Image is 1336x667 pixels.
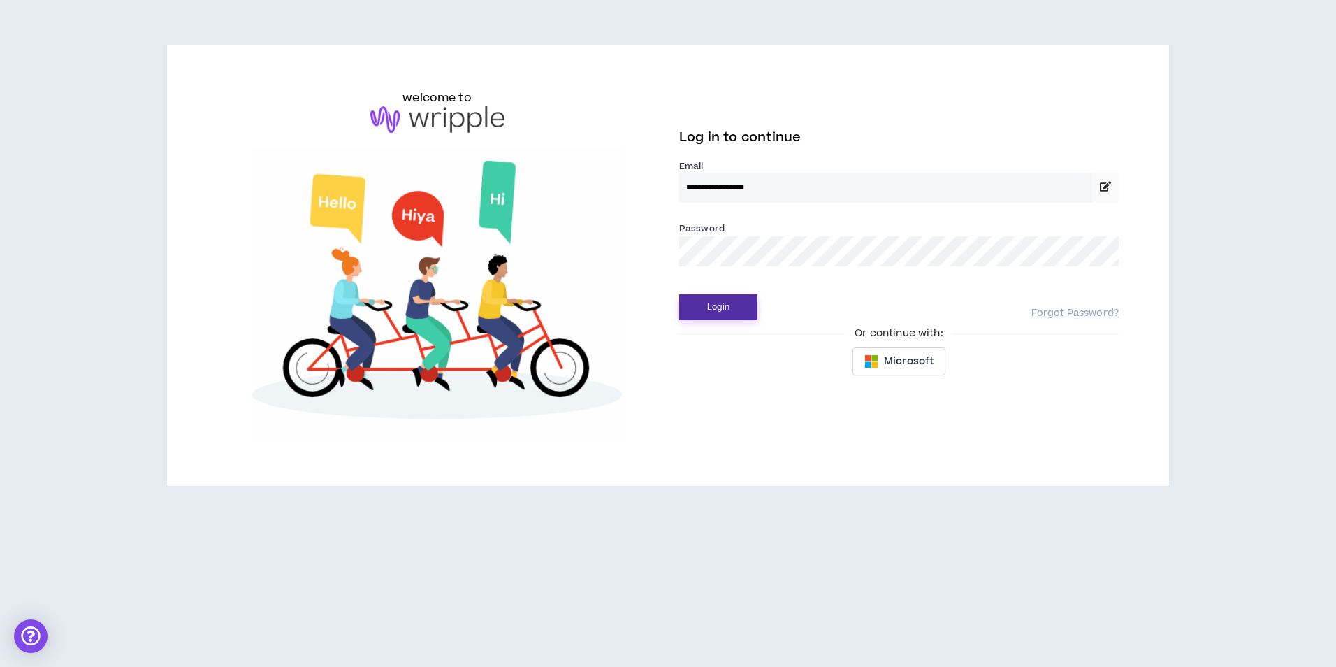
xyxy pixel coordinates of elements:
a: Forgot Password? [1031,307,1119,320]
button: Login [679,294,757,320]
img: logo-brand.png [370,106,504,133]
span: Or continue with: [845,326,952,341]
label: Password [679,222,725,235]
div: Open Intercom Messenger [14,619,48,653]
label: Email [679,160,1119,173]
span: Log in to continue [679,129,801,146]
img: Welcome to Wripple [217,147,657,442]
span: Microsoft [884,354,934,369]
h6: welcome to [402,89,472,106]
button: Microsoft [852,347,945,375]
